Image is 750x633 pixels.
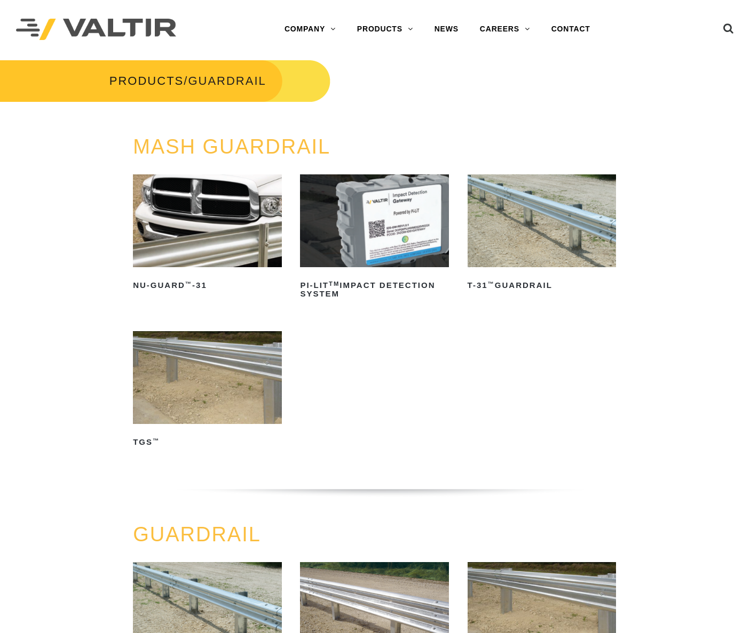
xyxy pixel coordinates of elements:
[329,281,340,287] sup: TM
[16,19,176,41] img: Valtir
[469,19,541,40] a: CAREERS
[153,437,160,444] sup: ™
[424,19,469,40] a: NEWS
[133,523,261,546] a: GUARDRAIL
[133,434,282,451] h2: TGS
[541,19,601,40] a: CONTACT
[133,331,282,451] a: TGS™
[133,135,330,158] a: MASH GUARDRAIL
[133,174,282,294] a: NU-GUARD™-31
[109,74,184,87] a: PRODUCTS
[300,174,449,302] a: PI-LITTMImpact Detection System
[185,281,192,287] sup: ™
[468,277,617,294] h2: T-31 Guardrail
[346,19,424,40] a: PRODUCTS
[188,74,266,87] span: GUARDRAIL
[133,277,282,294] h2: NU-GUARD -31
[488,281,495,287] sup: ™
[274,19,346,40] a: COMPANY
[300,277,449,302] h2: PI-LIT Impact Detection System
[468,174,617,294] a: T-31™Guardrail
